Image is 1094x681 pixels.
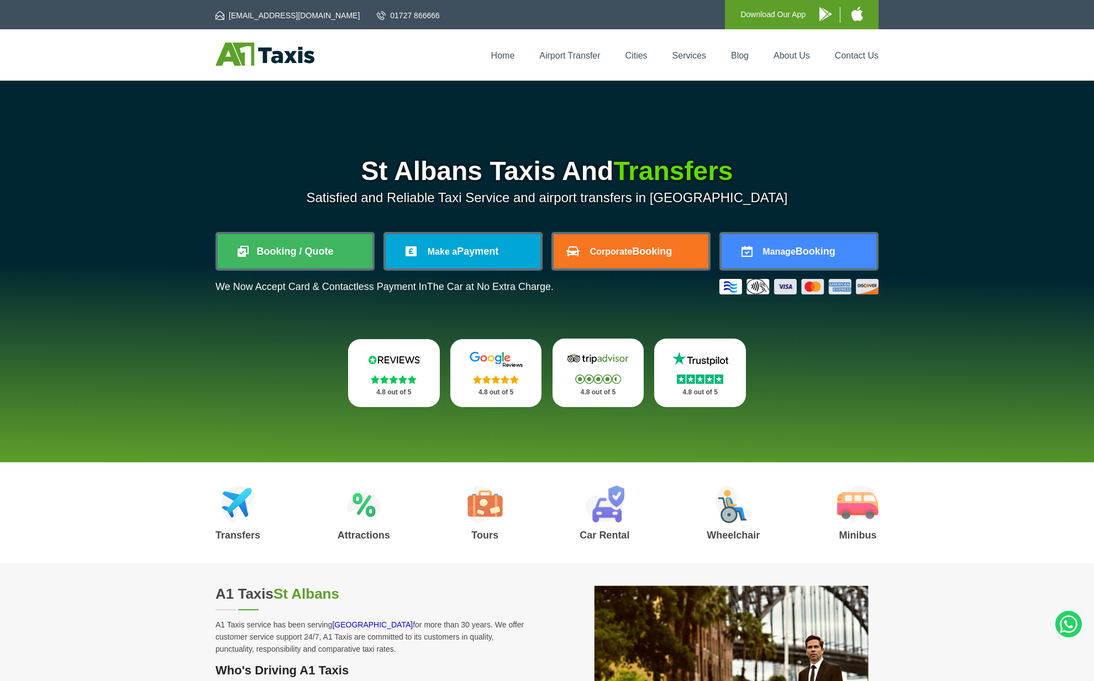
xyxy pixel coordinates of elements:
img: Tripadvisor [565,351,631,367]
p: We Now Accept Card & Contactless Payment In [215,281,554,293]
span: St Albans [273,585,339,602]
a: Make aPayment [386,234,540,268]
a: Contact Us [835,51,879,60]
h3: Wheelchair [707,530,760,540]
p: 4.8 out of 5 [666,386,734,399]
p: 4.8 out of 5 [565,386,632,399]
img: Credit And Debit Cards [719,279,879,294]
img: Car Rental [585,485,624,523]
img: A1 Taxis St Albans LTD [215,43,314,66]
p: 4.8 out of 5 [462,386,530,399]
a: Reviews.io Stars 4.8 out of 5 [348,339,440,407]
h2: A1 Taxis [215,585,534,603]
img: Google [463,351,529,368]
img: Stars [371,375,417,384]
a: CorporateBooking [554,234,708,268]
p: 4.8 out of 5 [360,386,428,399]
span: Manage [762,247,796,256]
p: Satisfied and Reliable Taxi Service and airport transfers in [GEOGRAPHIC_DATA] [215,190,879,205]
img: Trustpilot [667,351,733,367]
img: A1 Taxis iPhone App [851,7,863,21]
a: Cities [625,51,648,60]
p: Download Our App [740,8,806,22]
a: ManageBooking [722,234,876,268]
a: Blog [731,51,749,60]
img: Wheelchair [716,485,751,523]
h3: Minibus [837,530,879,540]
h3: Who's Driving A1 Taxis [215,663,534,678]
h1: St Albans Taxis And [215,158,879,184]
span: Transfers [613,156,733,186]
a: [GEOGRAPHIC_DATA] [332,620,413,629]
a: [EMAIL_ADDRESS][DOMAIN_NAME] [215,10,360,21]
span: Corporate [590,247,632,256]
a: Google Stars 4.8 out of 5 [450,339,542,407]
img: A1 Taxis Android App [819,7,832,21]
a: Airport Transfer [539,51,600,60]
h3: Transfers [215,530,260,540]
img: Stars [575,374,621,384]
img: Stars [677,374,723,384]
img: Minibus [837,485,879,523]
a: Services [672,51,706,60]
a: Booking / Quote [218,234,372,268]
a: About Us [774,51,810,60]
a: 01727 866666 [377,10,440,21]
img: Stars [473,375,519,384]
span: Make a [428,247,457,256]
h3: Car Rental [580,530,629,540]
a: Trustpilot Stars 4.8 out of 5 [654,339,746,407]
a: Tripadvisor Stars 4.8 out of 5 [553,339,644,407]
p: A1 Taxis service has been serving for more than 30 years. We offer customer service support 24/7,... [215,619,534,655]
img: Airport Transfers [221,485,255,523]
img: Attractions [347,485,381,523]
h3: Tours [467,530,503,540]
h3: Attractions [338,530,390,540]
img: Tours [467,485,503,523]
img: Reviews.io [361,351,427,368]
span: The Car at No Extra Charge. [427,281,554,292]
a: Home [491,51,515,60]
